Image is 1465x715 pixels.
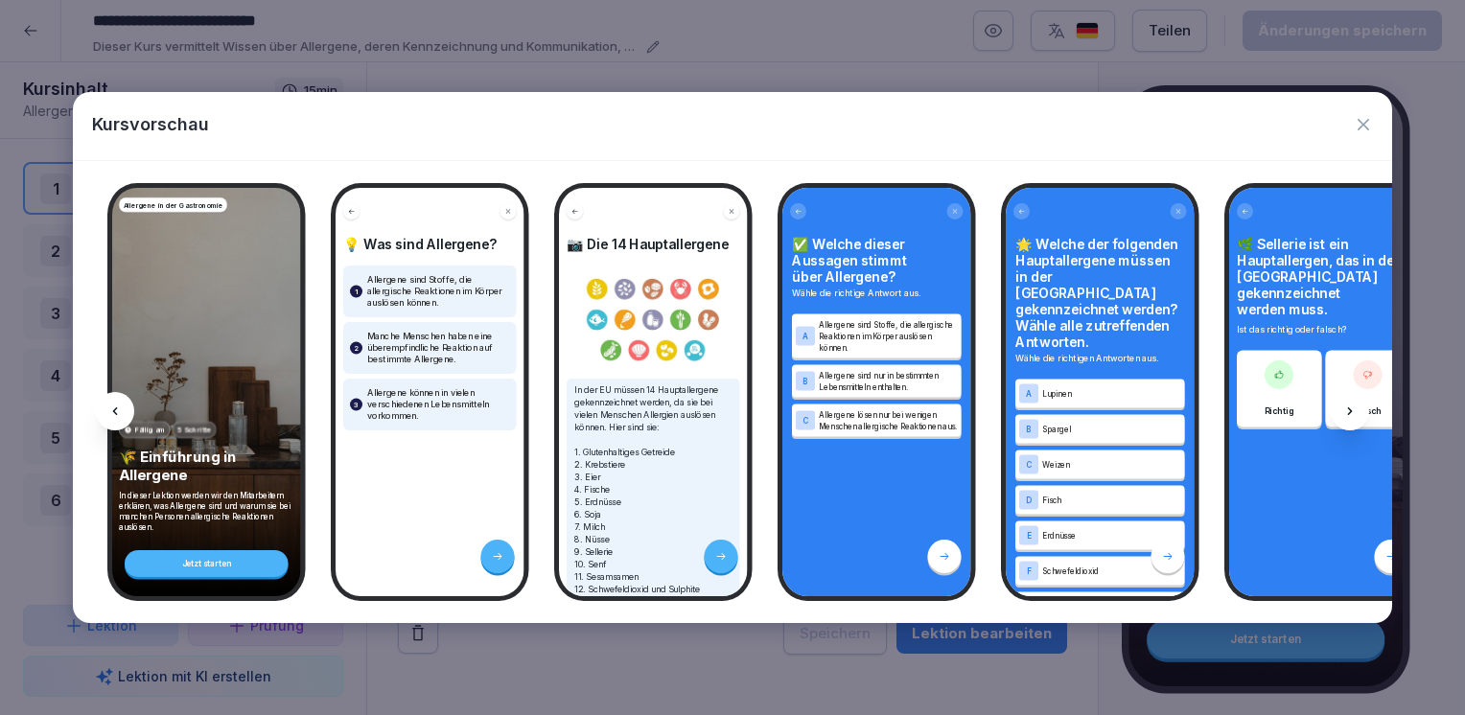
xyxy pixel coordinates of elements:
[1027,425,1033,433] p: B
[792,287,962,300] p: Wähle die richtige Antwort aus.
[1026,389,1032,398] p: A
[1042,565,1181,577] p: Schwefeldioxid
[1015,352,1185,365] p: Wähle die richtigen Antworten aus.
[1027,531,1032,540] p: E
[125,550,289,577] div: Jetzt starten
[1042,459,1181,471] p: Weizen
[1265,404,1294,418] p: Richtig
[355,399,360,410] p: 3
[1026,496,1032,504] p: D
[124,200,223,211] p: Allergene in der Gastronomie
[567,270,740,368] img: Bild und Text Vorschau
[574,384,732,621] p: In der EU müssen 14 Hauptallergene gekennzeichnet werden, da sie bei vielen Menschen Allergien au...
[792,236,962,285] h4: ✅ Welche dieser Aussagen stimmt über Allergene?
[1015,236,1185,350] h4: 🌟 Welche der folgenden Hauptallergene müssen in der [GEOGRAPHIC_DATA] gekennzeichnet werden? Wähl...
[567,236,740,252] h4: 📷 Die 14 Hauptallergene
[1042,530,1181,542] p: Erdnüsse
[355,286,358,297] p: 1
[802,416,808,425] p: C
[119,448,294,484] p: 🌾 Einführung in Allergene
[177,425,211,435] p: 5 Schritte
[819,319,958,354] p: Allergene sind Stoffe, die allergische Reaktionen im Körper auslösen können.
[1026,460,1032,469] p: C
[1042,424,1181,435] p: Spargel
[367,331,510,365] p: Manche Menschen haben eine überempfindliche Reaktion auf bestimmte Allergene.
[819,370,958,393] p: Allergene sind nur in bestimmten Lebensmitteln enthalten.
[135,425,166,435] p: Fällig am
[119,490,294,532] p: In dieser Lektion werden wir den Mitarbeitern erklären, was Allergene sind und warum sie bei manc...
[1042,495,1181,506] p: Fisch
[343,236,517,252] h4: 💡 Was sind Allergene?
[1237,236,1410,317] h4: 🌿 Sellerie ist ein Hauptallergen, das in der [GEOGRAPHIC_DATA] gekennzeichnet werden muss.
[819,409,958,432] p: Allergene lösen nur bei wenigen Menschen allergische Reaktionen aus.
[1042,388,1181,400] p: Lupinen
[1027,566,1032,575] p: F
[803,377,809,385] p: B
[355,342,360,354] p: 2
[802,332,808,340] p: A
[367,274,510,309] p: Allergene sind Stoffe, die allergische Reaktionen im Körper auslösen können.
[367,387,510,422] p: Allergene können in vielen verschiedenen Lebensmitteln vorkommen.
[1237,323,1410,336] p: Ist das richtig oder falsch?
[92,111,209,137] p: Kursvorschau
